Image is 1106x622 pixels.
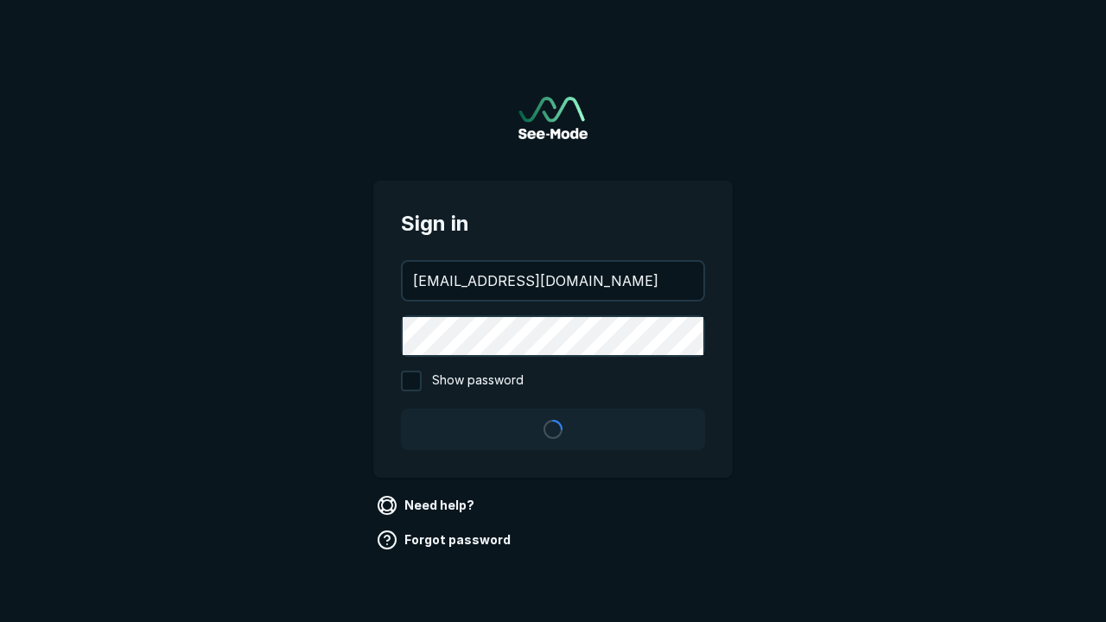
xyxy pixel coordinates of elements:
a: Go to sign in [518,97,588,139]
img: See-Mode Logo [518,97,588,139]
span: Show password [432,371,524,391]
span: Sign in [401,208,705,239]
input: your@email.com [403,262,703,300]
a: Need help? [373,492,481,519]
a: Forgot password [373,526,518,554]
